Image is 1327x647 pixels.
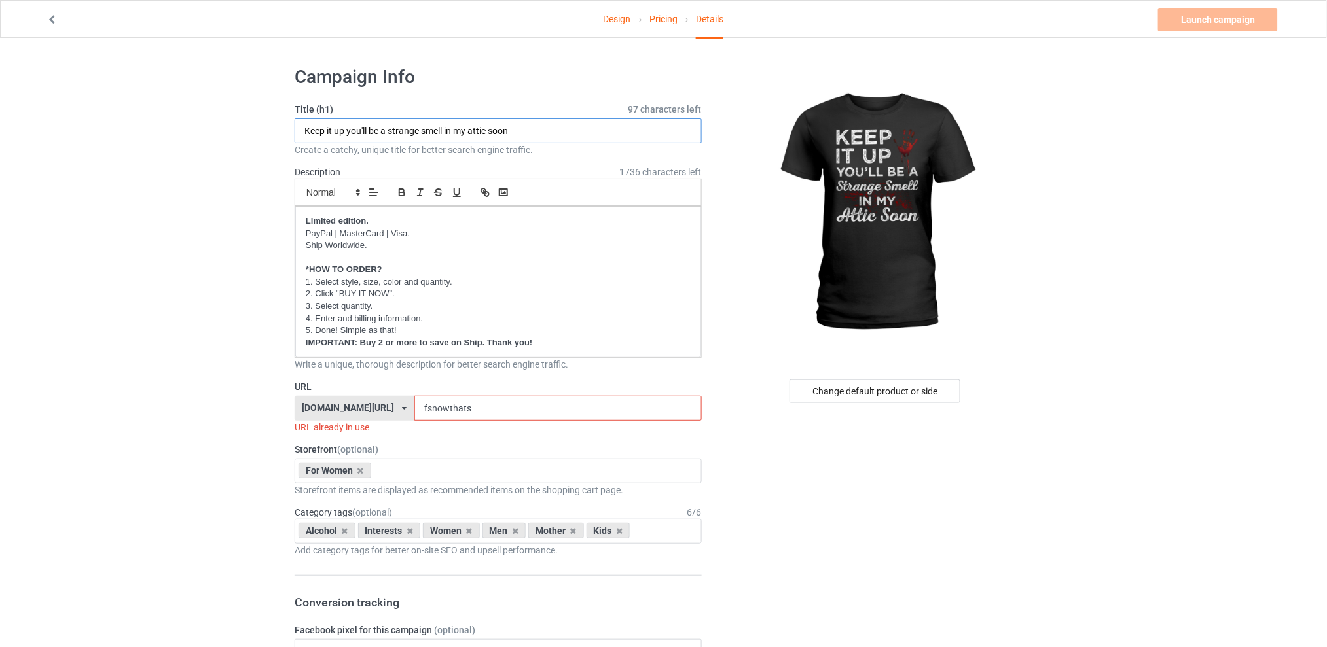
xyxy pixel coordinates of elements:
[295,143,702,156] div: Create a catchy, unique title for better search engine traffic.
[295,544,702,557] div: Add category tags for better on-site SEO and upsell performance.
[295,103,702,116] label: Title (h1)
[337,444,378,455] span: (optional)
[295,595,702,610] h3: Conversion tracking
[358,523,421,538] div: Interests
[295,380,702,393] label: URL
[628,103,702,116] span: 97 characters left
[295,167,340,177] label: Description
[302,403,395,412] div: [DOMAIN_NAME][URL]
[790,379,960,403] div: Change default product or side
[299,523,355,538] div: Alcohol
[299,463,371,478] div: For Women
[604,1,631,37] a: Design
[352,507,392,517] span: (optional)
[306,228,691,240] p: PayPal | MasterCard | Visa.
[306,288,691,300] p: 2. Click "BUY IT NOW".
[306,276,691,289] p: 1. Select style, size, color and quantity.
[306,324,691,337] p: 5. Done! Simple as that!
[306,264,382,274] strong: *HOW TO ORDER?
[649,1,678,37] a: Pricing
[306,239,691,252] p: Ship Worldwide.
[687,506,702,519] div: 6 / 6
[696,1,723,39] div: Details
[434,625,475,635] span: (optional)
[295,65,702,89] h1: Campaign Info
[620,166,702,179] span: 1736 characters left
[306,338,532,347] strong: IMPORTANT: Buy 2 or more to save on Ship. Thank you!
[295,483,702,497] div: Storefront items are displayed as recommended items on the shopping cart page.
[482,523,526,538] div: Men
[306,216,369,226] strong: Limited edition.
[295,421,702,434] div: URL already in use
[423,523,480,538] div: Women
[295,623,702,637] label: Facebook pixel for this campaign
[528,523,584,538] div: Mother
[587,523,630,538] div: Kids
[295,443,702,456] label: Storefront
[295,506,392,519] label: Category tags
[306,300,691,313] p: 3. Select quantity.
[306,313,691,325] p: 4. Enter and billing information.
[295,358,702,371] div: Write a unique, thorough description for better search engine traffic.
